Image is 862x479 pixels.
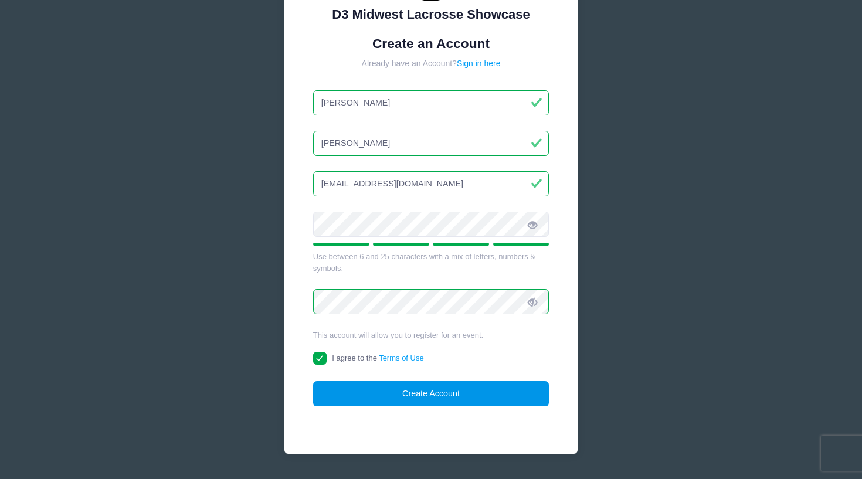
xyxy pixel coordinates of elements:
span: I agree to the [332,354,423,362]
div: D3 Midwest Lacrosse Showcase [313,5,549,24]
div: This account will allow you to register for an event. [313,329,549,341]
button: Create Account [313,381,549,406]
a: Terms of Use [379,354,424,362]
input: Email [313,171,549,196]
input: I agree to theTerms of Use [313,352,327,365]
input: Last Name [313,131,549,156]
a: Sign in here [457,59,501,68]
div: Already have an Account? [313,57,549,70]
h1: Create an Account [313,36,549,52]
div: Use between 6 and 25 characters with a mix of letters, numbers & symbols. [313,251,549,274]
input: First Name [313,90,549,115]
